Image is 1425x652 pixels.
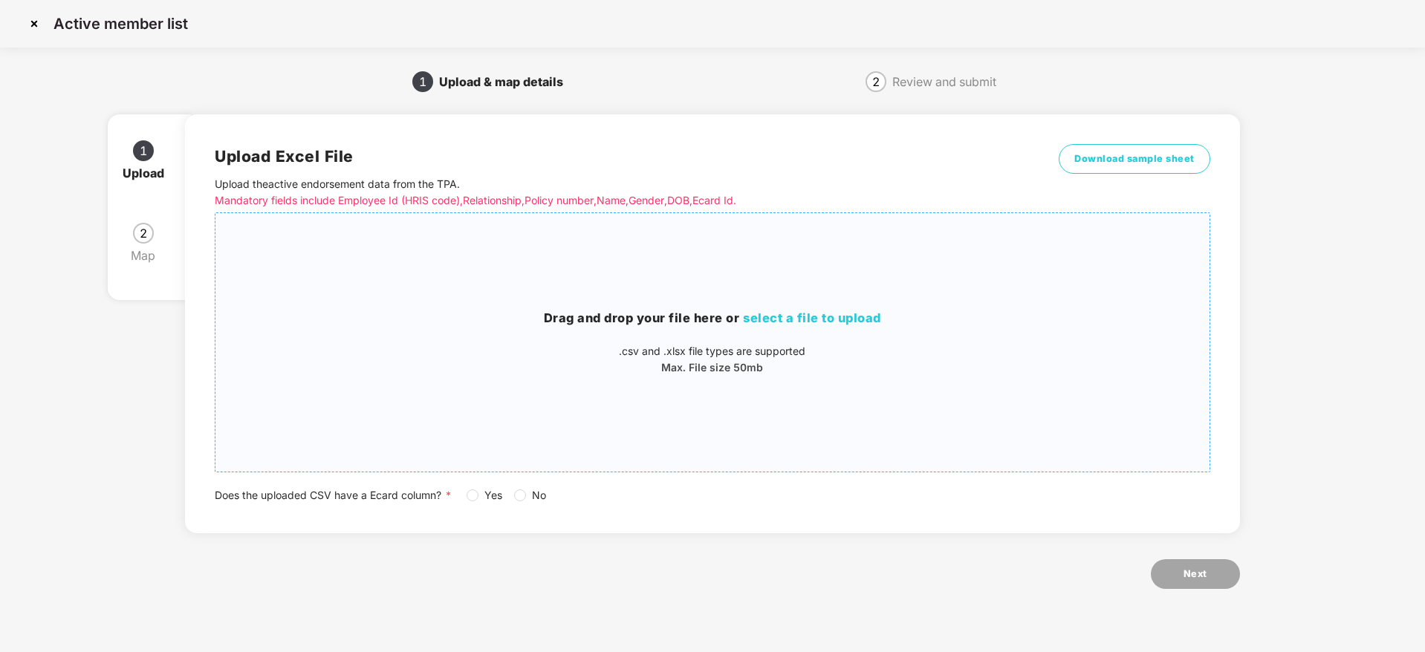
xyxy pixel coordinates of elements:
h2: Upload Excel File [215,144,1002,169]
span: 1 [140,145,147,157]
p: Upload the active endorsement data from the TPA . [215,176,1002,209]
span: No [526,487,552,503]
span: Download sample sheet [1074,151,1195,166]
p: Mandatory fields include Employee Id (HRIS code), Relationship, Policy number, Name, Gender, DOB,... [215,192,1002,209]
p: Max. File size 50mb [215,359,1209,376]
span: 2 [140,227,147,239]
img: svg+xml;base64,PHN2ZyBpZD0iQ3Jvc3MtMzJ4MzIiIHhtbG5zPSJodHRwOi8vd3d3LnczLm9yZy8yMDAwL3N2ZyIgd2lkdG... [22,12,46,36]
span: 2 [872,76,880,88]
div: Upload [123,161,176,185]
span: 1 [419,76,426,88]
h3: Drag and drop your file here or [215,309,1209,328]
div: Review and submit [892,70,996,94]
span: Drag and drop your file here orselect a file to upload.csv and .xlsx file types are supportedMax.... [215,213,1209,472]
p: .csv and .xlsx file types are supported [215,343,1209,359]
div: Does the uploaded CSV have a Ecard column? [215,487,1210,503]
p: Active member list [53,15,188,33]
div: Map [131,244,167,267]
span: Yes [478,487,508,503]
span: select a file to upload [743,310,881,325]
button: Download sample sheet [1059,144,1210,174]
div: Upload & map details [439,70,575,94]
